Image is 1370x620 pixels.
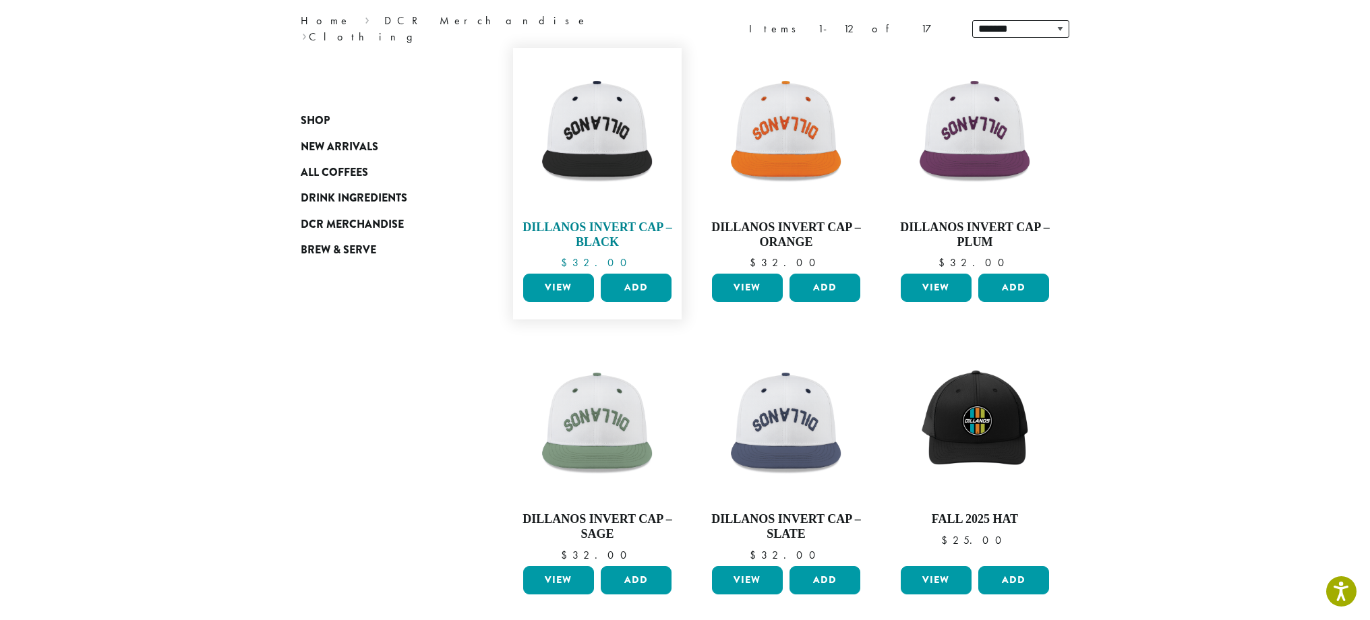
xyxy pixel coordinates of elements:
button: Add [978,566,1049,594]
h4: Dillanos Invert Cap – Plum [897,220,1052,249]
span: $ [941,533,953,547]
bdi: 32.00 [561,255,633,270]
a: Shop [301,108,463,133]
button: Add [978,274,1049,302]
span: New Arrivals [301,139,378,156]
a: Dillanos Invert Cap – Plum $32.00 [897,55,1052,268]
span: Shop [301,113,330,129]
a: Home [301,13,351,28]
button: Add [601,274,672,302]
a: View [901,274,972,302]
a: View [523,274,594,302]
span: Brew & Serve [301,242,376,259]
bdi: 32.00 [750,548,822,562]
h4: Dillanos Invert Cap – Sage [520,512,675,541]
img: DCR-Retro-Three-Strip-Circle-Patch-Trucker-Hat-Fall-WEB-scaled.jpg [897,346,1052,501]
a: Dillanos Invert Cap – Slate $32.00 [709,346,864,560]
a: View [712,274,783,302]
a: Dillanos Invert Cap – Sage $32.00 [520,346,675,560]
a: All Coffees [301,160,463,185]
button: Add [790,274,860,302]
span: $ [750,255,761,270]
img: Backwards-Blue-scaled.png [709,346,864,501]
a: Brew & Serve [301,237,463,263]
span: Drink Ingredients [301,190,407,207]
button: Add [790,566,860,594]
h4: Dillanos Invert Cap – Slate [709,512,864,541]
span: › [302,24,307,45]
a: View [901,566,972,594]
span: All Coffees [301,164,368,181]
h4: Fall 2025 Hat [897,512,1052,527]
a: DCR Merchandise [301,212,463,237]
span: $ [561,255,572,270]
a: View [712,566,783,594]
img: Backwards-Plumb-scaled.png [897,55,1052,210]
a: View [523,566,594,594]
a: Dillanos Invert Cap – Black $32.00 [520,55,675,268]
bdi: 25.00 [941,533,1008,547]
span: $ [750,548,761,562]
a: DCR Merchandise [384,13,588,28]
h4: Dillanos Invert Cap – Orange [709,220,864,249]
nav: Breadcrumb [301,13,665,45]
bdi: 32.00 [750,255,822,270]
a: Dillanos Invert Cap – Orange $32.00 [709,55,864,268]
a: Drink Ingredients [301,185,463,211]
img: Backwards-Black-scaled.png [520,55,675,210]
div: Items 1-12 of 17 [749,21,952,37]
span: $ [561,548,572,562]
bdi: 32.00 [939,255,1011,270]
span: › [365,8,369,29]
img: Backwards-Orang-scaled.png [709,55,864,210]
span: $ [939,255,950,270]
span: DCR Merchandise [301,216,404,233]
a: New Arrivals [301,133,463,159]
button: Add [601,566,672,594]
a: Fall 2025 Hat $25.00 [897,346,1052,560]
h4: Dillanos Invert Cap – Black [520,220,675,249]
bdi: 32.00 [561,548,633,562]
img: Backwards-Sage-scaled.png [520,346,675,501]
